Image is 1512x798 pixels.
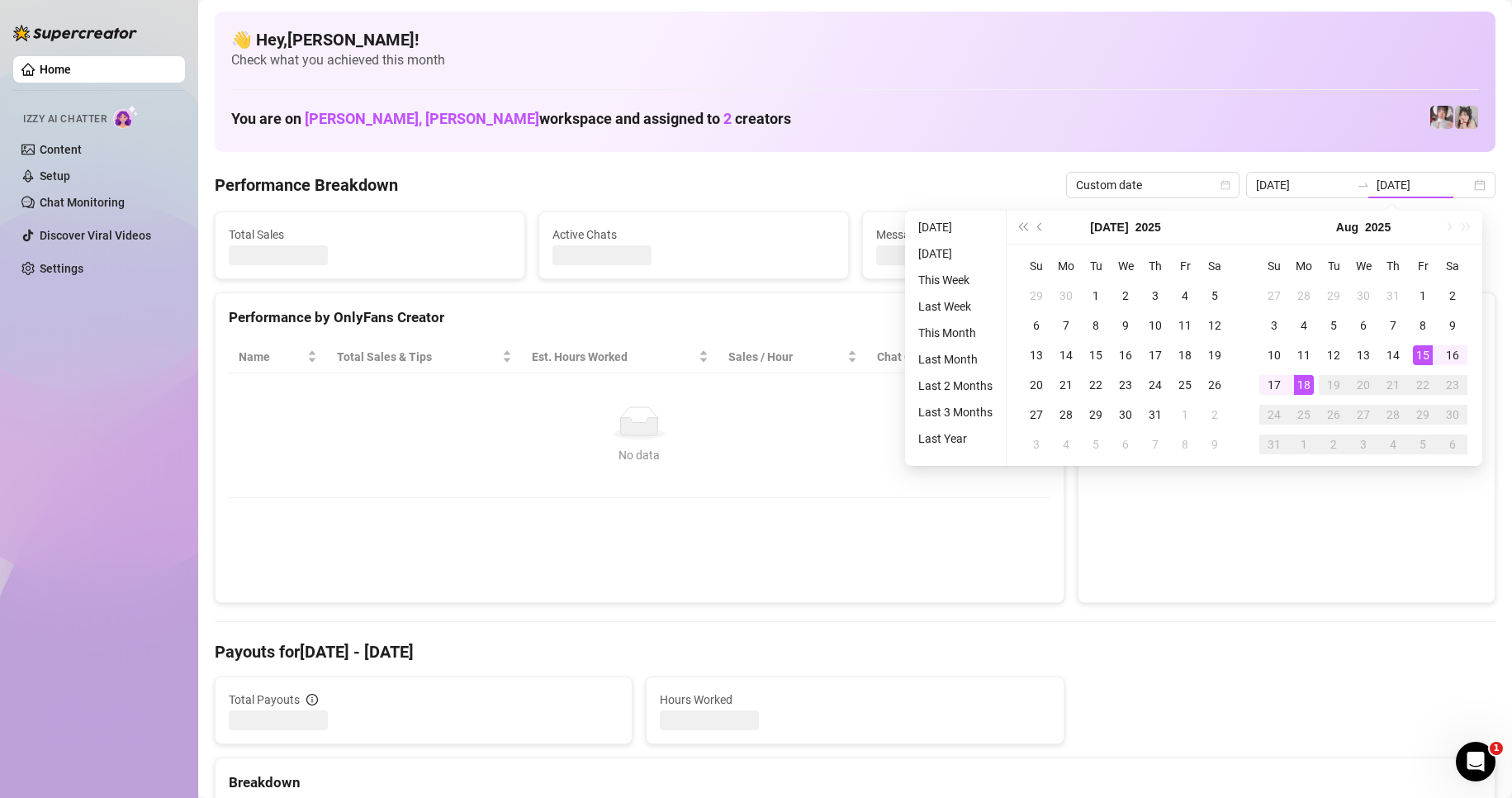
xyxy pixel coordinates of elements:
[718,341,867,373] th: Sales / Hour
[40,143,82,156] a: Content
[229,341,327,373] th: Name
[40,169,70,183] a: Setup
[215,173,398,197] h4: Performance Breakdown
[229,772,1481,794] div: Breakdown
[229,691,300,709] span: Total Payouts
[229,226,511,244] span: Total Sales
[40,262,83,275] a: Settings
[113,105,139,129] img: AI Chatter
[40,229,151,242] a: Discover Viral Videos
[1456,742,1495,781] iframe: Intercom live chat
[1430,106,1453,129] img: Rosie
[245,446,1034,464] div: No data
[327,341,522,373] th: Total Sales & Tips
[1357,178,1370,192] span: swap-right
[306,694,318,705] span: info-circle
[660,691,1050,709] span: Hours Worked
[337,348,499,366] span: Total Sales & Tips
[231,110,791,128] h1: You are on workspace and assigned to creators
[723,110,732,127] span: 2
[231,28,1479,51] h4: 👋 Hey, [PERSON_NAME] !
[231,51,1479,69] span: Check what you achieved this month
[1256,176,1350,194] input: Start date
[215,640,1495,663] h4: Payouts for [DATE] - [DATE]
[1455,106,1478,129] img: Ani
[877,348,1026,366] span: Chat Conversion
[229,306,1050,329] div: Performance by OnlyFans Creator
[867,341,1050,373] th: Chat Conversion
[13,25,137,41] img: logo-BBDzfeDw.svg
[1076,173,1230,197] span: Custom date
[23,112,107,127] span: Izzy AI Chatter
[1377,176,1471,194] input: End date
[728,348,844,366] span: Sales / Hour
[1357,178,1370,192] span: to
[1221,180,1230,190] span: calendar
[532,348,695,366] div: Est. Hours Worked
[876,226,1159,244] span: Messages Sent
[305,110,539,127] span: [PERSON_NAME], [PERSON_NAME]
[40,196,125,209] a: Chat Monitoring
[1490,742,1503,755] span: 1
[552,226,835,244] span: Active Chats
[239,348,304,366] span: Name
[1092,306,1481,329] div: Sales by OnlyFans Creator
[40,63,71,76] a: Home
